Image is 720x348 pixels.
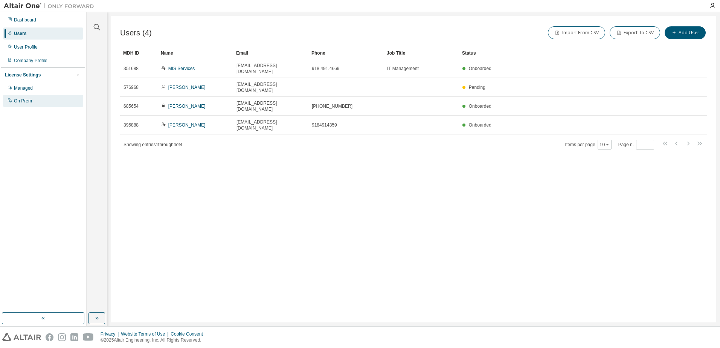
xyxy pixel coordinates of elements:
img: linkedin.svg [70,333,78,341]
span: 395888 [124,122,139,128]
div: Job Title [387,47,456,59]
div: Status [462,47,668,59]
img: youtube.svg [83,333,94,341]
span: IT Management [387,66,419,72]
div: Dashboard [14,17,36,23]
button: Add User [665,26,706,39]
span: Pending [469,85,485,90]
div: Cookie Consent [171,331,207,337]
div: Managed [14,85,33,91]
span: [EMAIL_ADDRESS][DOMAIN_NAME] [236,119,305,131]
span: Users (4) [120,29,152,37]
a: [PERSON_NAME] [168,85,206,90]
div: On Prem [14,98,32,104]
a: MIS Services [168,66,195,71]
img: Altair One [4,2,98,10]
span: Showing entries 1 through 4 of 4 [124,142,182,147]
p: © 2025 Altair Engineering, Inc. All Rights Reserved. [101,337,207,343]
span: 351688 [124,66,139,72]
div: Company Profile [14,58,47,64]
span: [PHONE_NUMBER] [312,103,352,109]
div: Website Terms of Use [121,331,171,337]
div: Phone [311,47,381,59]
span: [EMAIL_ADDRESS][DOMAIN_NAME] [236,100,305,112]
img: instagram.svg [58,333,66,341]
div: User Profile [14,44,38,50]
span: Onboarded [469,66,491,71]
div: Users [14,31,26,37]
span: [EMAIL_ADDRESS][DOMAIN_NAME] [236,63,305,75]
span: 918.491.4669 [312,66,339,72]
a: [PERSON_NAME] [168,122,206,128]
img: facebook.svg [46,333,53,341]
button: 10 [599,142,610,148]
span: 9184914359 [312,122,337,128]
div: MDH ID [123,47,155,59]
div: Name [161,47,230,59]
div: Email [236,47,305,59]
span: [EMAIL_ADDRESS][DOMAIN_NAME] [236,81,305,93]
span: Onboarded [469,104,491,109]
span: Items per page [565,140,612,150]
button: Export To CSV [610,26,660,39]
button: Import From CSV [548,26,605,39]
span: 685654 [124,103,139,109]
span: Page n. [618,140,654,150]
img: altair_logo.svg [2,333,41,341]
div: License Settings [5,72,41,78]
a: [PERSON_NAME] [168,104,206,109]
div: Privacy [101,331,121,337]
span: Onboarded [469,122,491,128]
span: 576968 [124,84,139,90]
